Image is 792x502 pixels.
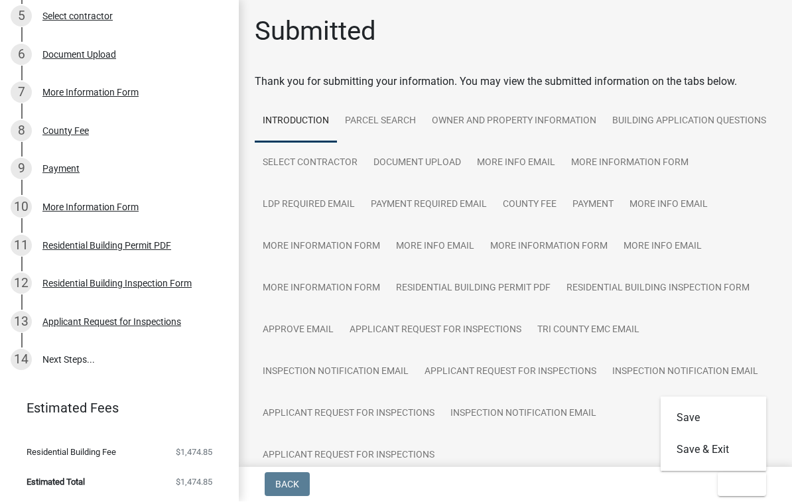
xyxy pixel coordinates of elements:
[255,74,776,90] div: Thank you for submitting your information. You may view the submitted information on the tabs below.
[388,268,559,310] a: Residential Building Permit PDF
[11,197,32,218] div: 10
[616,226,710,269] a: More Info Email
[417,351,604,394] a: Applicant Request for Inspections
[42,279,192,288] div: Residential Building Inspection Form
[255,184,363,227] a: LDP Required Email
[563,143,696,185] a: More Information Form
[11,235,32,257] div: 11
[11,395,218,422] a: Estimated Fees
[342,310,529,352] a: Applicant Request for Inspections
[255,393,442,436] a: Applicant Request for Inspections
[255,101,337,143] a: Introduction
[469,143,563,185] a: More Info Email
[42,241,171,251] div: Residential Building Permit PDF
[255,143,365,185] a: Select contractor
[718,473,766,497] button: Exit
[255,268,388,310] a: More Information Form
[42,12,113,21] div: Select contractor
[559,268,758,310] a: Residential Building Inspection Form
[11,158,32,180] div: 9
[337,101,424,143] a: Parcel search
[728,479,748,490] span: Exit
[495,184,564,227] a: County Fee
[529,310,647,352] a: Tri County EMC email
[27,448,116,457] span: Residential Building Fee
[11,273,32,294] div: 12
[42,318,181,327] div: Applicant Request for Inspections
[42,164,80,174] div: Payment
[42,203,139,212] div: More Information Form
[363,184,495,227] a: Payment Required Email
[265,473,310,497] button: Back
[11,349,32,371] div: 14
[42,50,116,60] div: Document Upload
[255,16,376,48] h1: Submitted
[255,435,442,477] a: Applicant Request for Inspections
[275,479,299,490] span: Back
[388,226,482,269] a: More Info Email
[442,393,604,436] a: Inspection Notification Email
[661,397,767,471] div: Exit
[365,143,469,185] a: Document Upload
[622,184,716,227] a: More Info Email
[255,310,342,352] a: Approve Email
[604,351,766,394] a: Inspection Notification Email
[564,184,622,227] a: Payment
[11,6,32,27] div: 5
[176,448,212,457] span: $1,474.85
[424,101,604,143] a: Owner and Property Information
[27,478,85,487] span: Estimated Total
[661,403,767,434] button: Save
[11,82,32,103] div: 7
[482,226,616,269] a: More Information Form
[255,226,388,269] a: More Information Form
[176,478,212,487] span: $1,474.85
[11,121,32,142] div: 8
[42,88,139,97] div: More Information Form
[255,351,417,394] a: Inspection Notification Email
[661,434,767,466] button: Save & Exit
[11,44,32,66] div: 6
[42,127,89,136] div: County Fee
[11,312,32,333] div: 13
[604,101,774,143] a: Building Application Questions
